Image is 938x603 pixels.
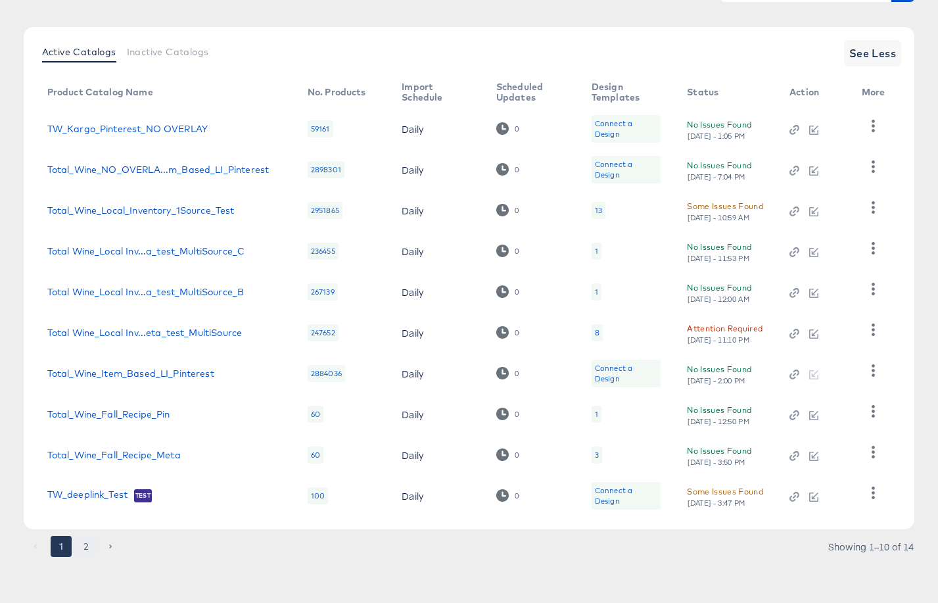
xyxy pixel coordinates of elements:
div: 0 [496,122,519,135]
td: Daily [391,435,486,475]
div: 247652 [308,324,339,341]
div: [DATE] - 11:10 PM [687,335,750,345]
td: Daily [391,272,486,312]
td: Daily [391,231,486,272]
div: 60 [308,446,323,464]
a: Total Wine_Local Inv...eta_test_MultiSource [47,327,242,338]
div: Connect a Design [595,118,657,139]
div: 0 [514,450,519,460]
td: Daily [391,475,486,516]
button: Some Issues Found[DATE] - 3:47 PM [687,485,763,508]
a: Total_Wine_Fall_Recipe_Pin [47,409,170,420]
a: Total_Wine_Fall_Recipe_Meta [47,450,181,460]
div: 13 [592,202,605,219]
th: More [851,77,901,109]
div: 1 [592,243,601,260]
div: 0 [496,448,519,461]
a: Total_Wine_Item_Based_LI_Pinterest [47,368,214,379]
div: 60 [308,406,323,423]
div: 1 [595,287,598,297]
div: Connect a Design [592,482,661,510]
div: 1 [595,409,598,420]
div: Some Issues Found [687,485,763,498]
div: Connect a Design [592,360,661,387]
a: Total Wine_Local Inv...a_test_MultiSource_C [47,246,245,256]
div: 100 [308,487,328,504]
div: 0 [496,408,519,420]
div: 0 [496,163,519,176]
div: [DATE] - 3:47 PM [687,498,746,508]
td: Daily [391,190,486,231]
nav: pagination navigation [24,536,124,557]
div: 0 [514,124,519,133]
div: 1 [595,246,598,256]
td: Daily [391,312,486,353]
div: 0 [496,367,519,379]
div: 1 [592,283,601,301]
th: Action [779,77,851,109]
div: Connect a Design [592,156,661,183]
th: Status [676,77,779,109]
div: 267139 [308,283,338,301]
div: 0 [514,287,519,297]
div: Product Catalog Name [47,87,153,97]
div: Connect a Design [595,363,657,384]
div: 0 [496,245,519,257]
a: Total Wine_Local Inv...a_test_MultiSource_B [47,287,244,297]
button: Go to next page [101,536,122,557]
div: Showing 1–10 of 14 [828,542,914,551]
button: See Less [844,40,902,66]
button: page 1 [51,536,72,557]
div: [DATE] - 10:59 AM [687,213,750,222]
div: Connect a Design [595,485,657,506]
td: Daily [391,109,486,149]
div: Import Schedule [402,82,470,103]
div: 13 [595,205,602,216]
div: Connect a Design [595,159,657,180]
a: TW_deeplink_Test [47,489,128,502]
div: 0 [496,489,519,502]
div: 59161 [308,120,333,137]
div: Scheduled Updates [496,82,565,103]
div: 8 [592,324,603,341]
td: Daily [391,149,486,190]
button: Go to page 2 [76,536,97,557]
div: 2951865 [308,202,342,219]
a: Total_Wine_Local_Inventory_1Source_Test [47,205,235,216]
td: Daily [391,353,486,394]
div: 236455 [308,243,339,260]
div: 0 [496,285,519,298]
div: 0 [514,491,519,500]
a: TW_Kargo_Pinterest_NO OVERLAY [47,124,208,134]
div: 3 [595,450,599,460]
div: 0 [514,206,519,215]
div: 0 [514,369,519,378]
div: 3 [592,446,602,464]
div: 0 [514,247,519,256]
button: Attention Required[DATE] - 11:10 PM [687,322,762,345]
span: Inactive Catalogs [127,47,209,57]
div: 0 [514,165,519,174]
span: Active Catalogs [42,47,116,57]
div: 0 [496,204,519,216]
div: No. Products [308,87,366,97]
div: 0 [496,326,519,339]
div: Connect a Design [592,115,661,143]
div: Attention Required [687,322,762,335]
button: Some Issues Found[DATE] - 10:59 AM [687,199,763,222]
div: 2898301 [308,161,344,178]
a: Total_Wine_NO_OVERLA...m_Based_LI_Pinterest [47,164,269,175]
span: Test [134,491,152,501]
div: 0 [514,328,519,337]
td: Daily [391,394,486,435]
div: 1 [592,406,601,423]
span: See Less [849,44,897,62]
div: 0 [514,410,519,419]
div: 8 [595,327,599,338]
div: Design Templates [592,82,661,103]
div: Some Issues Found [687,199,763,213]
